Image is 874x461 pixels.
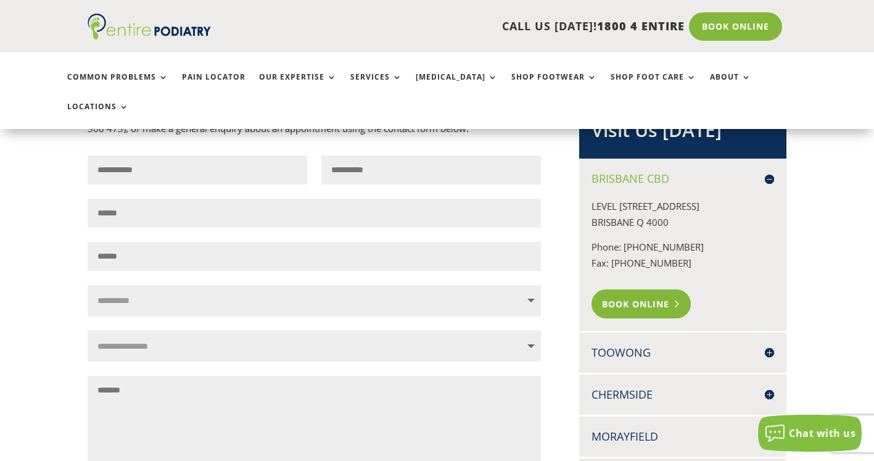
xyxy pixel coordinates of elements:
[88,14,211,39] img: logo (1)
[259,73,337,99] a: Our Expertise
[789,426,855,440] span: Chat with us
[416,73,498,99] a: [MEDICAL_DATA]
[592,171,774,186] h4: Brisbane CBD
[247,19,685,35] p: CALL US [DATE]!
[758,415,862,452] button: Chat with us
[710,73,751,99] a: About
[67,73,168,99] a: Common Problems
[350,73,402,99] a: Services
[511,73,597,99] a: Shop Footwear
[592,239,774,280] p: Phone: [PHONE_NUMBER] Fax: [PHONE_NUMBER]
[611,73,696,99] a: Shop Foot Care
[592,429,774,444] h4: Morayfield
[67,102,129,129] a: Locations
[689,12,782,41] a: Book Online
[592,199,774,239] p: LEVEL [STREET_ADDRESS] BRISBANE Q 4000
[597,19,685,33] span: 1800 4 ENTIRE
[592,387,774,402] h4: Chermside
[88,30,211,42] a: Entire Podiatry
[592,117,774,149] h2: Visit Us [DATE]
[592,289,691,318] a: Book Online
[182,73,245,99] a: Pain Locator
[592,345,774,360] h4: Toowong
